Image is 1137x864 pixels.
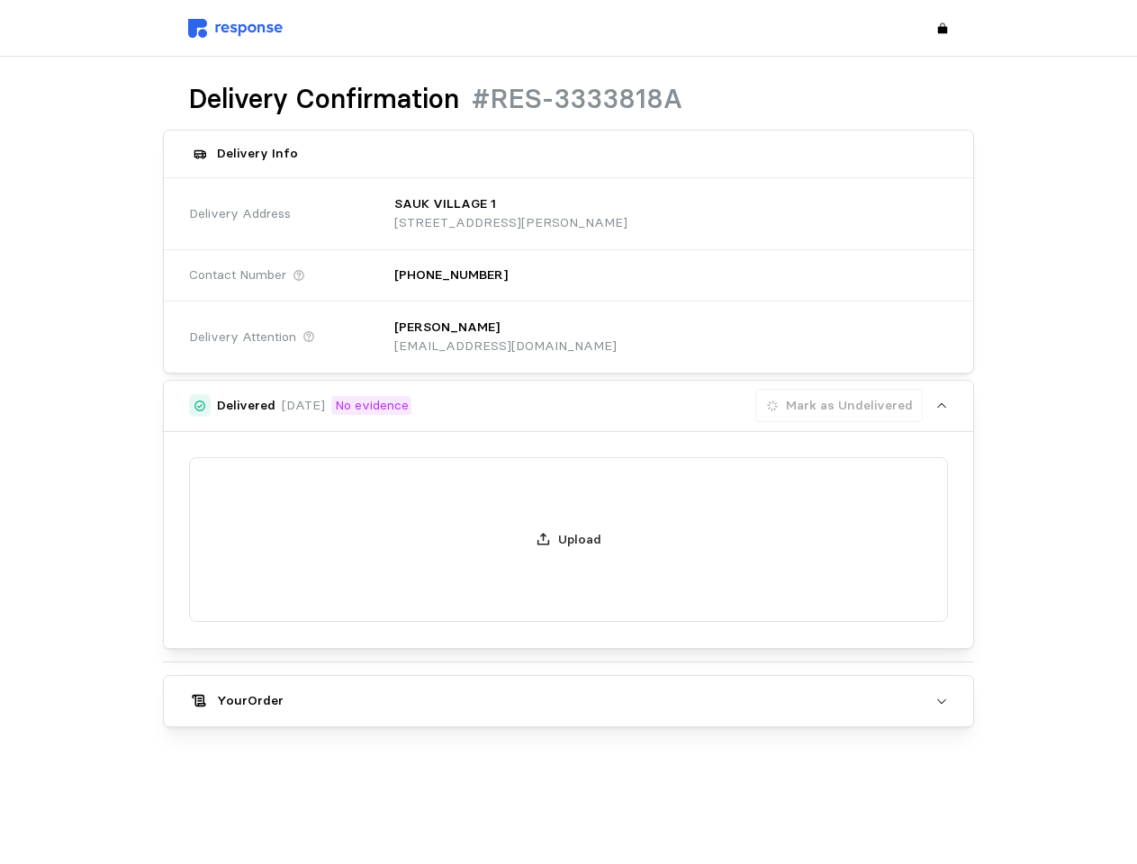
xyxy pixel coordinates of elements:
[164,676,974,726] button: YourOrder
[217,144,298,163] h5: Delivery Info
[282,396,325,416] p: [DATE]
[188,82,459,117] h1: Delivery Confirmation
[189,328,296,347] span: Delivery Attention
[394,337,617,356] p: [EMAIL_ADDRESS][DOMAIN_NAME]
[394,213,627,233] p: [STREET_ADDRESS][PERSON_NAME]
[558,530,601,550] p: Upload
[164,431,974,648] div: Delivered[DATE]No evidenceMark as Undelivered
[217,691,284,710] h5: Your Order
[472,82,682,117] h1: #RES-3333818A
[394,194,496,214] p: SAUK VILLAGE 1
[217,396,275,415] h5: Delivered
[394,318,500,337] p: [PERSON_NAME]
[335,396,409,416] p: No evidence
[394,265,508,285] p: [PHONE_NUMBER]
[189,265,286,285] span: Contact Number
[164,381,974,431] button: Delivered[DATE]No evidenceMark as Undelivered
[188,19,283,38] img: svg%3e
[189,204,291,224] span: Delivery Address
